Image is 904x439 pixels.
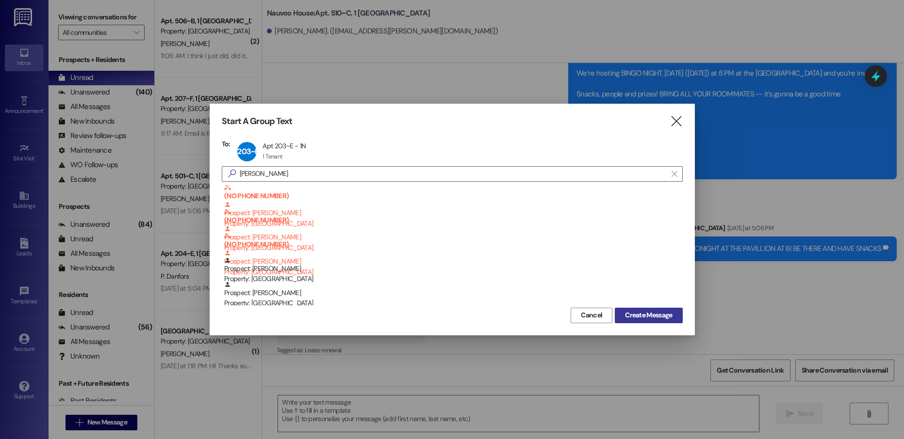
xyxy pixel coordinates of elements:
[222,233,683,257] div: (NO PHONE NUMBER) Prospect: [PERSON_NAME]Property: [GEOGRAPHIC_DATA]
[670,116,683,126] i: 
[222,208,683,233] div: (NO PHONE NUMBER) Prospect: [PERSON_NAME]Property: [GEOGRAPHIC_DATA]
[263,153,282,160] div: 1 Tenant
[625,310,672,320] span: Create Message
[240,167,667,181] input: Search for any contact or apartment
[222,140,230,148] h3: To:
[263,141,306,150] div: Apt 203~E - 1N
[224,233,683,249] b: (NO PHONE NUMBER)
[224,298,683,308] div: Property: [GEOGRAPHIC_DATA]
[224,184,683,200] b: (NO PHONE NUMBER)
[222,257,683,281] div: Prospect: [PERSON_NAME]Property: [GEOGRAPHIC_DATA]
[222,116,293,127] h3: Start A Group Text
[224,169,240,179] i: 
[224,257,683,284] div: Prospect: [PERSON_NAME]
[667,167,682,181] button: Clear text
[571,308,612,323] button: Cancel
[672,170,677,178] i: 
[224,208,683,224] b: (NO PHONE NUMBER)
[237,146,259,157] span: 203~E
[615,308,682,323] button: Create Message
[222,281,683,305] div: Prospect: [PERSON_NAME]Property: [GEOGRAPHIC_DATA]
[224,274,683,284] div: Property: [GEOGRAPHIC_DATA]
[224,208,683,253] div: Prospect: [PERSON_NAME]
[224,184,683,229] div: Prospect: [PERSON_NAME]
[222,184,683,208] div: (NO PHONE NUMBER) Prospect: [PERSON_NAME]Property: [GEOGRAPHIC_DATA]
[581,310,602,320] span: Cancel
[224,233,683,277] div: Prospect: [PERSON_NAME]
[224,281,683,309] div: Prospect: [PERSON_NAME]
